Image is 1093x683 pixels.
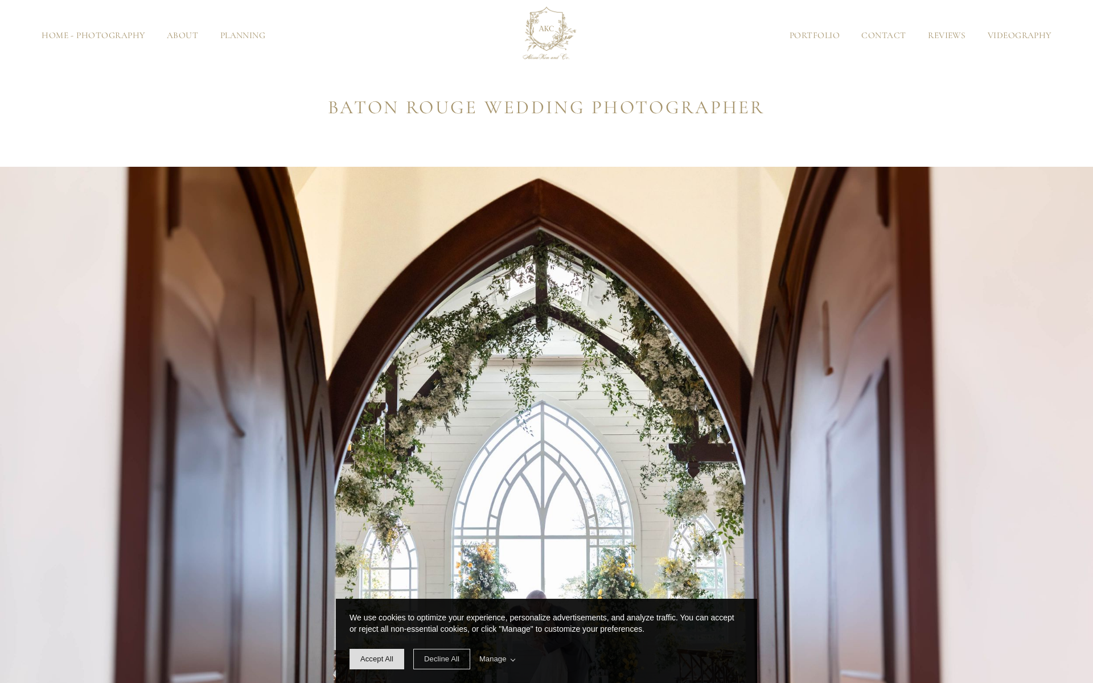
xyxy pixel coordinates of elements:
span: Decline All [424,655,459,663]
a: Planning [209,31,276,40]
a: Portfolio [779,31,851,40]
span: Accept All [360,655,393,663]
a: Videography [977,31,1063,40]
a: Reviews [917,31,977,40]
h1: BAton Rouge WEdding Photographer [212,93,881,123]
a: Contact [850,31,917,40]
span: allow cookie message [350,649,404,669]
a: About [156,31,209,40]
img: AlesiaKim and Co. [515,5,578,67]
div: cookieconsent [336,599,757,683]
a: Home - Photography [31,31,156,40]
span: deny cookie message [413,649,470,669]
span: Manage [479,653,515,665]
span: We use cookies to optimize your experience, personalize advertisements, and analyze traffic. You ... [350,613,734,633]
